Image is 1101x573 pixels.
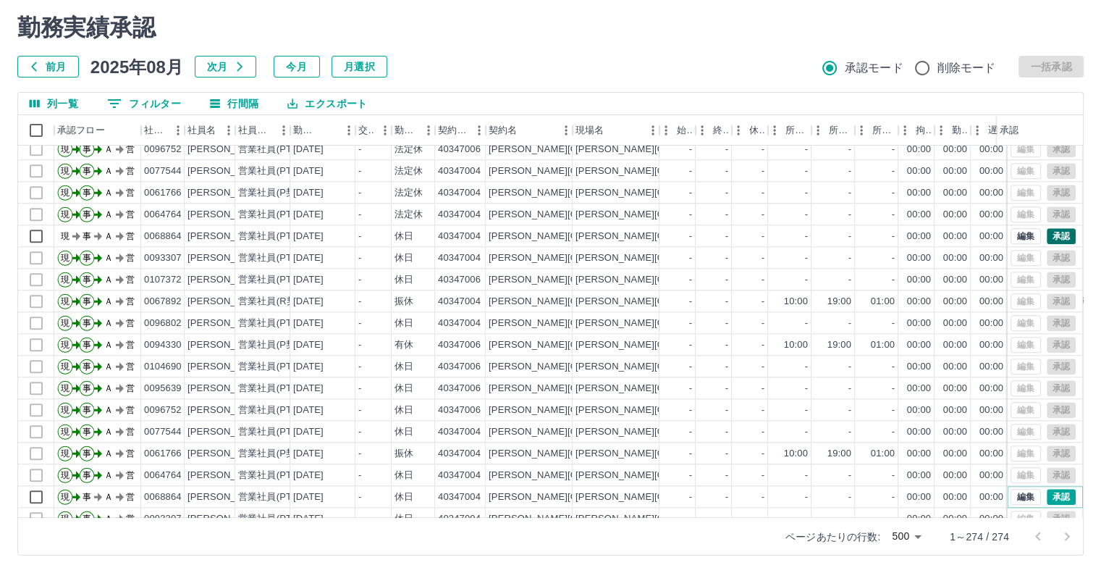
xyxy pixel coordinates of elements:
button: メニュー [273,120,295,141]
div: - [805,186,808,200]
div: - [725,338,728,352]
div: - [358,251,361,265]
div: 00:00 [979,317,1003,330]
div: 契約コード [435,115,486,146]
div: [PERSON_NAME][GEOGRAPHIC_DATA] [489,251,667,265]
button: メニュー [218,120,240,141]
div: 営業社員(PT契約) [238,230,314,243]
text: 事 [83,318,91,328]
button: 今月 [274,56,320,78]
div: 0093307 [144,251,182,265]
div: - [725,251,728,265]
div: 00:00 [979,295,1003,309]
div: 休日 [395,273,413,287]
div: - [358,338,361,352]
div: 終業 [713,115,729,146]
div: - [805,273,808,287]
div: - [762,251,764,265]
div: - [892,208,895,222]
div: - [762,317,764,330]
div: - [892,143,895,156]
text: 事 [83,231,91,241]
button: メニュー [555,120,577,141]
div: - [689,164,692,178]
div: - [892,230,895,243]
div: 10:00 [784,338,808,352]
div: 00:00 [979,164,1003,178]
div: - [848,317,851,330]
div: 法定休 [395,186,423,200]
div: [PERSON_NAME][GEOGRAPHIC_DATA] [489,295,667,309]
div: 始業 [677,115,693,146]
div: 00:00 [907,186,931,200]
div: 社員区分 [235,115,290,146]
div: - [689,273,692,287]
div: 所定開始 [768,115,811,146]
div: [DATE] [293,360,324,374]
text: 営 [126,166,135,176]
div: 40347006 [438,338,481,352]
div: 遅刻等 [971,115,1007,146]
div: 40347004 [438,295,481,309]
div: 勤務日 [293,115,318,146]
div: - [805,164,808,178]
div: - [762,360,764,374]
div: - [358,360,361,374]
div: 00:00 [943,208,967,222]
button: メニュー [374,120,396,141]
div: [PERSON_NAME][GEOGRAPHIC_DATA] [489,143,667,156]
div: 0096752 [144,143,182,156]
text: 営 [126,231,135,241]
div: [PERSON_NAME] [187,164,266,178]
h2: 勤務実績承認 [17,14,1084,41]
text: Ａ [104,253,113,263]
div: [PERSON_NAME] [187,143,266,156]
div: - [725,230,728,243]
button: フィルター表示 [96,93,193,114]
div: - [725,317,728,330]
div: 営業社員(P契約) [238,186,308,200]
div: 承認フロー [54,115,141,146]
div: 00:00 [907,251,931,265]
div: 01:00 [871,338,895,352]
text: 現 [61,209,69,219]
span: 承認モード [845,59,903,77]
div: - [358,295,361,309]
text: 営 [126,253,135,263]
text: 現 [61,275,69,285]
div: 交通費 [355,115,392,146]
text: 営 [126,318,135,328]
text: 営 [126,144,135,154]
div: 00:00 [943,317,967,330]
div: 勤務日 [290,115,355,146]
div: 終業 [696,115,732,146]
div: [PERSON_NAME] [187,317,266,330]
button: 編集 [1011,228,1041,244]
div: 勤務 [935,115,971,146]
div: 00:00 [907,317,931,330]
div: [PERSON_NAME][GEOGRAPHIC_DATA]C放課後児童クラブ（こすもす） [575,338,894,352]
div: 19:00 [827,338,851,352]
div: 0064764 [144,208,182,222]
button: ソート [318,120,338,141]
button: 月選択 [332,56,387,78]
text: 営 [126,275,135,285]
div: 勤務 [952,115,968,146]
div: 0094330 [144,338,182,352]
div: - [892,164,895,178]
div: 始業 [659,115,696,146]
div: [DATE] [293,186,324,200]
div: [PERSON_NAME][GEOGRAPHIC_DATA]にこにこ放課後児童クラブ [575,317,869,330]
div: [DATE] [293,338,324,352]
button: メニュー [418,120,439,141]
div: 00:00 [943,295,967,309]
div: 所定終業 [811,115,855,146]
div: - [848,273,851,287]
div: - [848,208,851,222]
div: 営業社員(PT契約) [238,360,314,374]
div: 0067892 [144,295,182,309]
div: - [689,317,692,330]
span: 削除モード [937,59,996,77]
text: 現 [61,296,69,306]
div: 00:00 [979,143,1003,156]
